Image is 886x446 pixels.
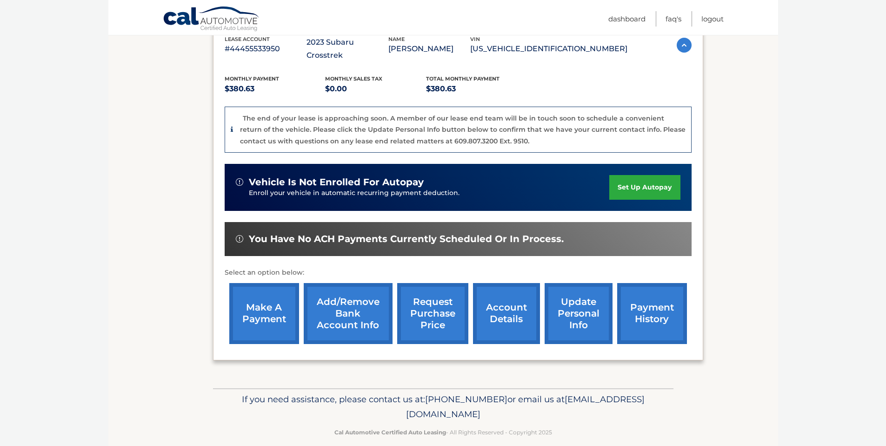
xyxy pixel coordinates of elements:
[701,11,724,27] a: Logout
[388,42,470,55] p: [PERSON_NAME]
[249,233,564,245] span: You have no ACH payments currently scheduled or in process.
[397,283,468,344] a: request purchase price
[325,75,382,82] span: Monthly sales Tax
[426,75,500,82] span: Total Monthly Payment
[225,75,279,82] span: Monthly Payment
[545,283,613,344] a: update personal info
[426,82,527,95] p: $380.63
[609,175,680,200] a: set up autopay
[240,114,686,145] p: The end of your lease is approaching soon. A member of our lease end team will be in touch soon t...
[236,235,243,243] img: alert-white.svg
[608,11,646,27] a: Dashboard
[225,82,326,95] p: $380.63
[225,267,692,278] p: Select an option below:
[388,36,405,42] span: name
[236,178,243,186] img: alert-white.svg
[229,283,299,344] a: make a payment
[219,392,667,422] p: If you need assistance, please contact us at: or email us at
[219,427,667,437] p: - All Rights Reserved - Copyright 2025
[473,283,540,344] a: account details
[249,176,424,188] span: vehicle is not enrolled for autopay
[666,11,681,27] a: FAQ's
[249,188,610,198] p: Enroll your vehicle in automatic recurring payment deduction.
[304,283,393,344] a: Add/Remove bank account info
[325,82,426,95] p: $0.00
[163,6,260,33] a: Cal Automotive
[306,36,388,62] p: 2023 Subaru Crosstrek
[470,36,480,42] span: vin
[617,283,687,344] a: payment history
[334,429,446,436] strong: Cal Automotive Certified Auto Leasing
[225,36,270,42] span: lease account
[425,394,507,405] span: [PHONE_NUMBER]
[677,38,692,53] img: accordion-active.svg
[225,42,306,55] p: #44455533950
[470,42,627,55] p: [US_VEHICLE_IDENTIFICATION_NUMBER]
